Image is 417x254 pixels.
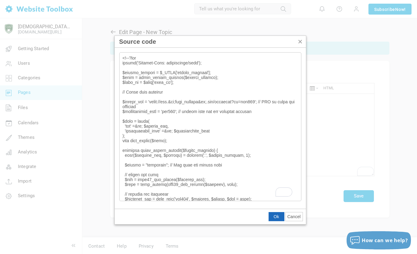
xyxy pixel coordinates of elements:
[114,36,306,225] div: Source code
[362,237,408,244] span: How can we help?
[287,214,301,219] span: Cancel
[119,52,301,201] textarea: To enrich screen reader interactions, please activate Accessibility in Grammarly extension settings
[347,231,411,249] button: How can we help?
[119,39,301,45] div: Source code
[274,214,279,219] span: Ok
